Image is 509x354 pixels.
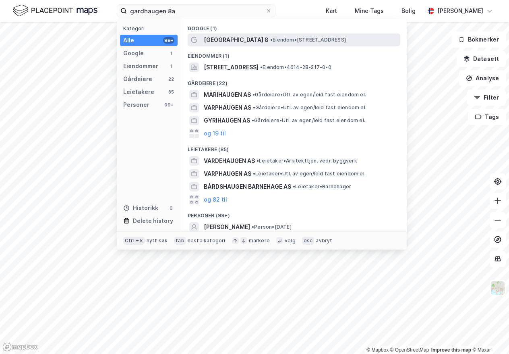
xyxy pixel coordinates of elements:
[123,100,149,110] div: Personer
[390,347,429,353] a: OpenStreetMap
[253,171,255,177] span: •
[2,342,38,352] a: Mapbox homepage
[204,116,250,125] span: GYRIHAUGEN AS
[204,129,226,138] button: og 19 til
[168,205,174,211] div: 0
[163,37,174,44] div: 99+
[459,70,506,86] button: Analyse
[252,224,292,230] span: Person • [DATE]
[469,315,509,354] div: Kontrollprogram for chat
[204,169,251,179] span: VARPHAUGEN AS
[163,102,174,108] div: 99+
[123,87,154,97] div: Leietakere
[252,117,254,123] span: •
[204,103,251,112] span: VARPHAUGEN AS
[293,183,295,189] span: •
[260,64,331,71] span: Eiendom • 4614-28-217-0-0
[326,6,337,16] div: Kart
[127,5,265,17] input: Søk på adresse, matrikkel, gårdeiere, leietakere eller personer
[204,62,259,72] span: [STREET_ADDRESS]
[181,74,407,88] div: Gårdeiere (22)
[181,206,407,221] div: Personer (99+)
[457,51,506,67] button: Datasett
[293,183,351,190] span: Leietaker • Barnehager
[401,6,416,16] div: Bolig
[468,109,506,125] button: Tags
[252,224,254,230] span: •
[123,35,134,45] div: Alle
[285,237,296,244] div: velg
[204,35,269,45] span: [GEOGRAPHIC_DATA] 8
[257,158,259,164] span: •
[204,195,227,204] button: og 82 til
[253,104,255,110] span: •
[204,182,291,192] span: BÅRDSHAUGEN BARNEHAGE AS
[366,347,389,353] a: Mapbox
[431,347,471,353] a: Improve this map
[133,216,173,226] div: Delete history
[270,37,346,43] span: Eiendom • [STREET_ADDRESS]
[123,61,158,71] div: Eiendommer
[469,315,509,354] iframe: Chat Widget
[490,280,505,296] img: Z
[260,64,263,70] span: •
[204,222,250,232] span: [PERSON_NAME]
[123,203,158,213] div: Historikk
[355,6,384,16] div: Mine Tags
[174,237,186,245] div: tab
[123,48,144,58] div: Google
[249,237,270,244] div: markere
[316,237,332,244] div: avbryt
[252,92,366,98] span: Gårdeiere • Utl. av egen/leid fast eiendom el.
[204,90,251,100] span: MARIHAUGEN AS
[204,156,255,166] span: VARDEHAUGEN AS
[168,89,174,95] div: 85
[188,237,226,244] div: neste kategori
[181,46,407,61] div: Eiendommer (1)
[147,237,168,244] div: nytt søk
[302,237,315,245] div: esc
[123,74,152,84] div: Gårdeiere
[253,171,366,177] span: Leietaker • Utl. av egen/leid fast eiendom el.
[123,25,178,31] div: Kategori
[270,37,273,43] span: •
[168,76,174,82] div: 22
[168,63,174,69] div: 1
[181,19,407,33] div: Google (1)
[123,237,145,245] div: Ctrl + k
[168,50,174,56] div: 1
[253,104,366,111] span: Gårdeiere • Utl. av egen/leid fast eiendom el.
[257,158,357,164] span: Leietaker • Arkitekttjen. vedr. byggverk
[181,140,407,154] div: Leietakere (85)
[467,90,506,106] button: Filter
[252,117,365,124] span: Gårdeiere • Utl. av egen/leid fast eiendom el.
[437,6,483,16] div: [PERSON_NAME]
[252,92,255,98] span: •
[451,31,506,48] button: Bokmerker
[13,4,97,18] img: logo.f888ab2527a4732fd821a326f86c7f29.svg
